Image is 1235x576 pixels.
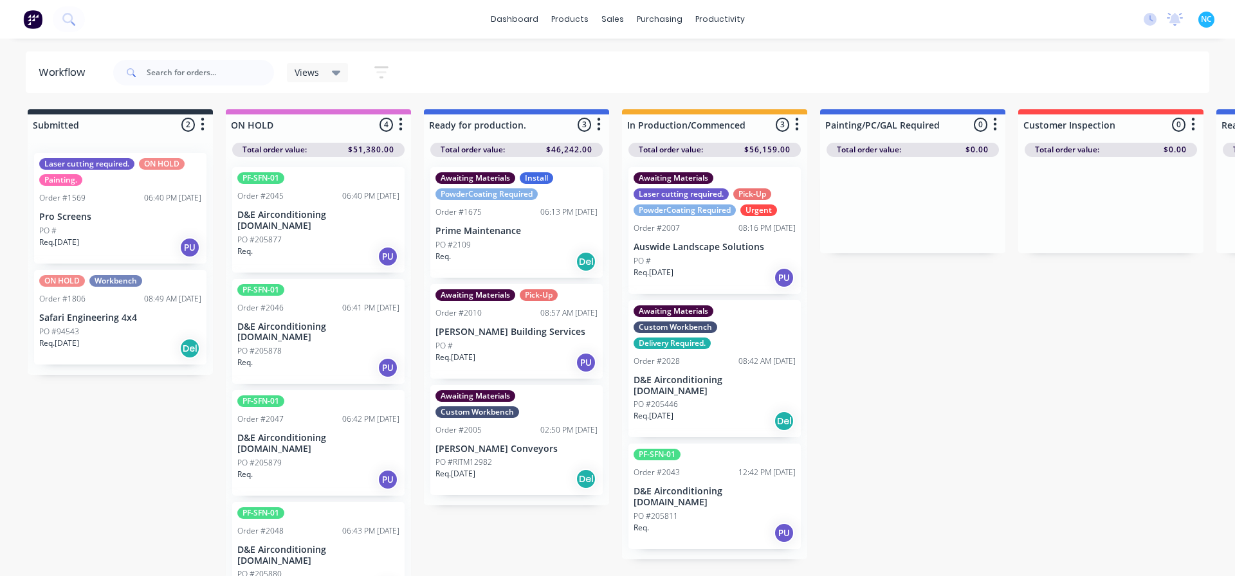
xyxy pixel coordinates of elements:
[39,192,86,204] div: Order #1569
[179,338,200,359] div: Del
[237,413,284,425] div: Order #2047
[576,251,596,272] div: Del
[634,449,681,460] div: PF-SFN-01
[435,327,598,337] p: [PERSON_NAME] Building Services
[1035,144,1099,156] span: Total order value:
[237,302,284,314] div: Order #2046
[634,267,673,278] p: Req. [DATE]
[237,395,284,407] div: PF-SFN-01
[435,390,515,402] div: Awaiting Materials
[39,337,79,349] p: Req. [DATE]
[237,345,282,357] p: PO #205878
[634,321,717,333] div: Custom Workbench
[295,66,319,79] span: Views
[435,188,538,200] div: PowderCoating Required
[39,158,134,170] div: Laser cutting required.
[634,204,736,216] div: PowderCoating Required
[39,293,86,305] div: Order #1806
[484,10,545,29] a: dashboard
[435,226,598,237] p: Prime Maintenance
[147,60,274,85] input: Search for orders...
[237,357,253,368] p: Req.
[435,307,482,319] div: Order #2010
[540,206,598,218] div: 06:13 PM [DATE]
[39,326,79,337] p: PO #94543
[435,251,451,262] p: Req.
[144,293,201,305] div: 08:49 AM [DATE]
[634,188,729,200] div: Laser cutting required.
[435,424,482,436] div: Order #2005
[738,355,796,367] div: 08:42 AM [DATE]
[628,167,801,294] div: Awaiting MaterialsLaser cutting required.Pick-UpPowderCoating RequiredUrgentOrder #200708:16 PM [...
[348,144,394,156] span: $51,380.00
[540,424,598,436] div: 02:50 PM [DATE]
[39,174,82,186] div: Painting.
[342,302,399,314] div: 06:41 PM [DATE]
[634,486,796,508] p: D&E Airconditioning [DOMAIN_NAME]
[744,144,791,156] span: $56,159.00
[1164,144,1187,156] span: $0.00
[39,275,85,287] div: ON HOLD
[576,352,596,373] div: PU
[689,10,751,29] div: productivity
[39,212,201,222] p: Pro Screens
[628,444,801,549] div: PF-SFN-01Order #204312:42 PM [DATE]D&E Airconditioning [DOMAIN_NAME]PO #205811Req.PU
[435,456,492,468] p: PO #RITM12982
[441,144,505,156] span: Total order value:
[39,65,91,80] div: Workflow
[634,375,796,397] p: D&E Airconditioning [DOMAIN_NAME]
[237,507,284,519] div: PF-SFN-01
[430,385,603,496] div: Awaiting MaterialsCustom WorkbenchOrder #200502:50 PM [DATE][PERSON_NAME] ConveyorsPO #RITM12982R...
[639,144,703,156] span: Total order value:
[435,406,519,418] div: Custom Workbench
[634,355,680,367] div: Order #2028
[34,270,206,364] div: ON HOLDWorkbenchOrder #180608:49 AM [DATE]Safari Engineering 4x4PO #94543Req.[DATE]Del
[378,246,398,267] div: PU
[237,457,282,469] p: PO #205879
[520,289,558,301] div: Pick-Up
[378,469,398,490] div: PU
[232,279,405,384] div: PF-SFN-01Order #204606:41 PM [DATE]D&E Airconditioning [DOMAIN_NAME]PO #205878Req.PU
[378,357,398,378] div: PU
[595,10,630,29] div: sales
[740,204,777,216] div: Urgent
[738,467,796,478] div: 12:42 PM [DATE]
[435,206,482,218] div: Order #1675
[430,284,603,379] div: Awaiting MaterialsPick-UpOrder #201008:57 AM [DATE][PERSON_NAME] Building ServicesPO #Req.[DATE]PU
[435,172,515,184] div: Awaiting Materials
[435,352,475,363] p: Req. [DATE]
[342,525,399,537] div: 06:43 PM [DATE]
[232,167,405,273] div: PF-SFN-01Order #204506:40 PM [DATE]D&E Airconditioning [DOMAIN_NAME]PO #205877Req.PU
[634,337,711,349] div: Delivery Required.
[435,444,598,455] p: [PERSON_NAME] Conveyors
[237,190,284,202] div: Order #2045
[733,188,771,200] div: Pick-Up
[435,239,471,251] p: PO #2109
[520,172,553,184] div: Install
[774,267,794,288] div: PU
[242,144,307,156] span: Total order value:
[774,411,794,431] div: Del
[634,467,680,478] div: Order #2043
[237,525,284,537] div: Order #2048
[774,523,794,543] div: PU
[634,410,673,422] p: Req. [DATE]
[237,246,253,257] p: Req.
[435,468,475,480] p: Req. [DATE]
[39,237,79,248] p: Req. [DATE]
[342,413,399,425] div: 06:42 PM [DATE]
[1201,14,1212,25] span: NC
[540,307,598,319] div: 08:57 AM [DATE]
[837,144,901,156] span: Total order value:
[34,153,206,264] div: Laser cutting required.ON HOLDPainting.Order #156906:40 PM [DATE]Pro ScreensPO #Req.[DATE]PU
[237,469,253,480] p: Req.
[545,10,595,29] div: products
[546,144,592,156] span: $46,242.00
[89,275,142,287] div: Workbench
[430,167,603,278] div: Awaiting MaterialsInstallPowderCoating RequiredOrder #167506:13 PM [DATE]Prime MaintenancePO #210...
[144,192,201,204] div: 06:40 PM [DATE]
[576,469,596,489] div: Del
[237,433,399,455] p: D&E Airconditioning [DOMAIN_NAME]
[435,289,515,301] div: Awaiting Materials
[634,242,796,253] p: Auswide Landscape Solutions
